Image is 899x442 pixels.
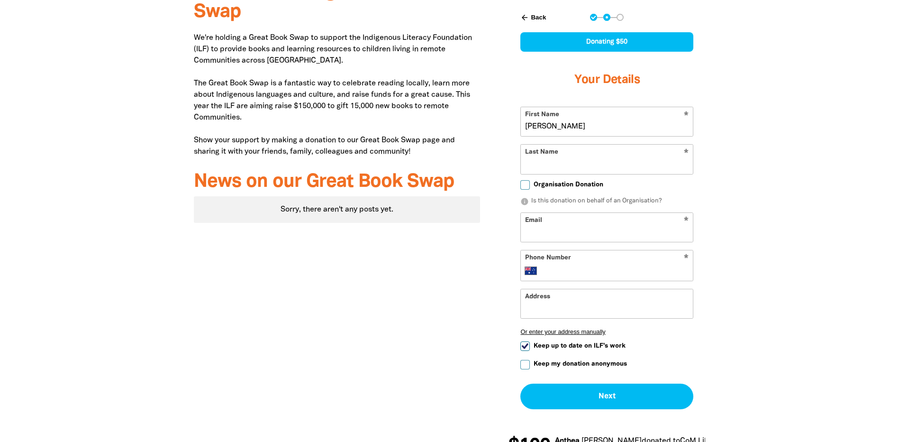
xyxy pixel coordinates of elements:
button: Navigate to step 1 of 3 to enter your donation amount [590,14,597,21]
h3: News on our Great Book Swap [194,172,481,193]
div: Paginated content [194,196,481,223]
i: arrow_back [520,13,529,22]
h3: Your Details [520,61,693,99]
button: Navigate to step 3 of 3 to enter your payment details [617,14,624,21]
span: Organisation Donation [534,180,603,189]
button: Navigate to step 2 of 3 to enter your details [603,14,610,21]
button: Next [520,384,693,409]
input: Keep my donation anonymous [520,360,530,369]
p: We're holding a Great Book Swap to support the Indigenous Literacy Foundation (ILF) to provide bo... [194,32,481,157]
button: Or enter your address manually [520,328,693,335]
p: Is this donation on behalf of an Organisation? [520,197,693,206]
div: Donating $50 [520,32,693,52]
div: Sorry, there aren't any posts yet. [194,196,481,223]
i: info [520,197,529,206]
button: Back [517,9,550,26]
span: Keep my donation anonymous [534,359,627,368]
input: Organisation Donation [520,180,530,190]
input: Keep up to date on ILF's work [520,341,530,351]
span: Keep up to date on ILF's work [534,341,626,350]
i: Required [684,254,689,263]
